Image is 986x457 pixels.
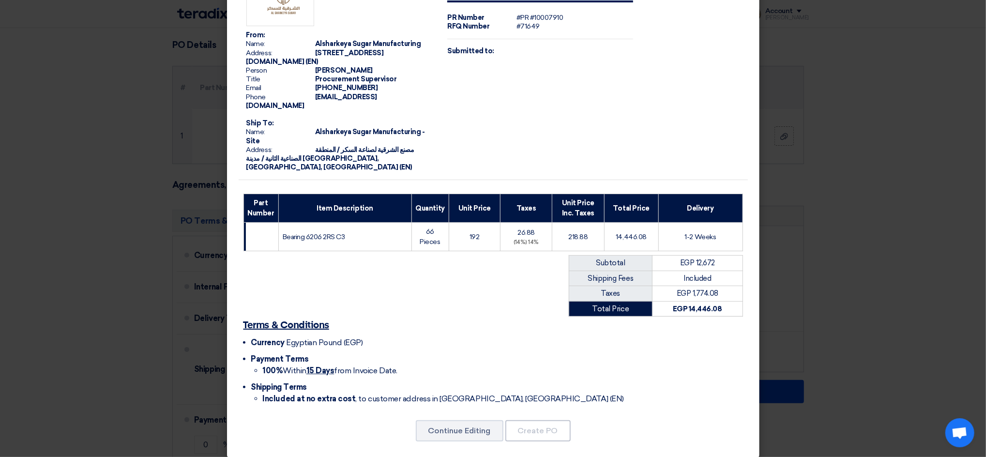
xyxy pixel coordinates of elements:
[569,271,652,286] td: Shipping Fees
[604,194,658,223] th: Total Price
[447,22,489,30] strong: RFQ Number
[677,289,718,298] span: EGP 1,774.08
[447,14,485,22] strong: PR Number
[246,84,314,92] span: Email
[306,366,334,375] u: 15 Days
[246,128,425,145] span: Alsharkeya Sugar Manufacturing - Site
[246,146,414,171] span: مصنع الشرقية لصناعة السكر / المنطقة الصناعية الثانية / مدينة [GEOGRAPHIC_DATA], [GEOGRAPHIC_DATA]...
[251,382,307,392] span: Shipping Terms
[278,194,411,223] th: Item Description
[673,305,722,313] strong: EGP 14,446.08
[263,366,283,375] strong: 100%
[447,47,494,55] strong: Submitted to:
[420,228,440,246] span: 66 Pieces
[243,194,278,223] th: Part Number
[416,420,503,442] button: Continue Editing
[246,31,266,39] strong: From:
[246,49,314,58] span: Address:
[315,75,396,83] span: Procurement Supervisor
[516,14,563,22] span: #PR #10007910
[652,256,743,271] td: EGP 12,672
[315,40,421,48] span: Alsharkeya Sugar Manufacturing
[500,194,552,223] th: Taxes
[569,301,652,317] td: Total Price
[411,194,449,223] th: Quantity
[315,66,373,75] span: [PERSON_NAME]
[517,228,535,237] span: 26.88
[251,338,285,347] span: Currency
[286,338,363,347] span: Egyptian Pound (EGP)
[658,194,743,223] th: Delivery
[246,66,314,75] span: Person
[246,119,274,127] strong: Ship To:
[251,354,309,364] span: Payment Terms
[685,233,716,241] span: 1-2 Weeks
[243,320,329,330] u: Terms & Conditions
[470,233,480,241] span: 192
[246,49,384,66] span: [STREET_ADDRESS][DOMAIN_NAME] (EN)
[683,274,711,283] span: Included
[246,93,377,110] span: [EMAIL_ADDRESS][DOMAIN_NAME]
[263,393,743,405] li: , to customer address in [GEOGRAPHIC_DATA], [GEOGRAPHIC_DATA] (EN)
[505,420,571,442] button: Create PO
[246,128,314,137] span: Name:
[504,239,548,247] div: (14%) 14%
[569,286,652,302] td: Taxes
[516,22,540,30] span: #71649
[552,194,604,223] th: Unit Price Inc. Taxes
[945,418,974,447] div: Open chat
[246,40,314,48] span: Name:
[246,75,314,84] span: Title
[283,233,345,241] span: Bearing 6206 2RS C3
[315,84,378,92] span: [PHONE_NUMBER]
[246,146,314,154] span: Address:
[616,233,647,241] span: 14,446.08
[263,394,356,403] strong: Included at no extra cost
[246,93,314,102] span: Phone
[263,366,397,375] span: Within from Invoice Date.
[568,233,588,241] span: 218.88
[449,194,500,223] th: Unit Price
[569,256,652,271] td: Subtotal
